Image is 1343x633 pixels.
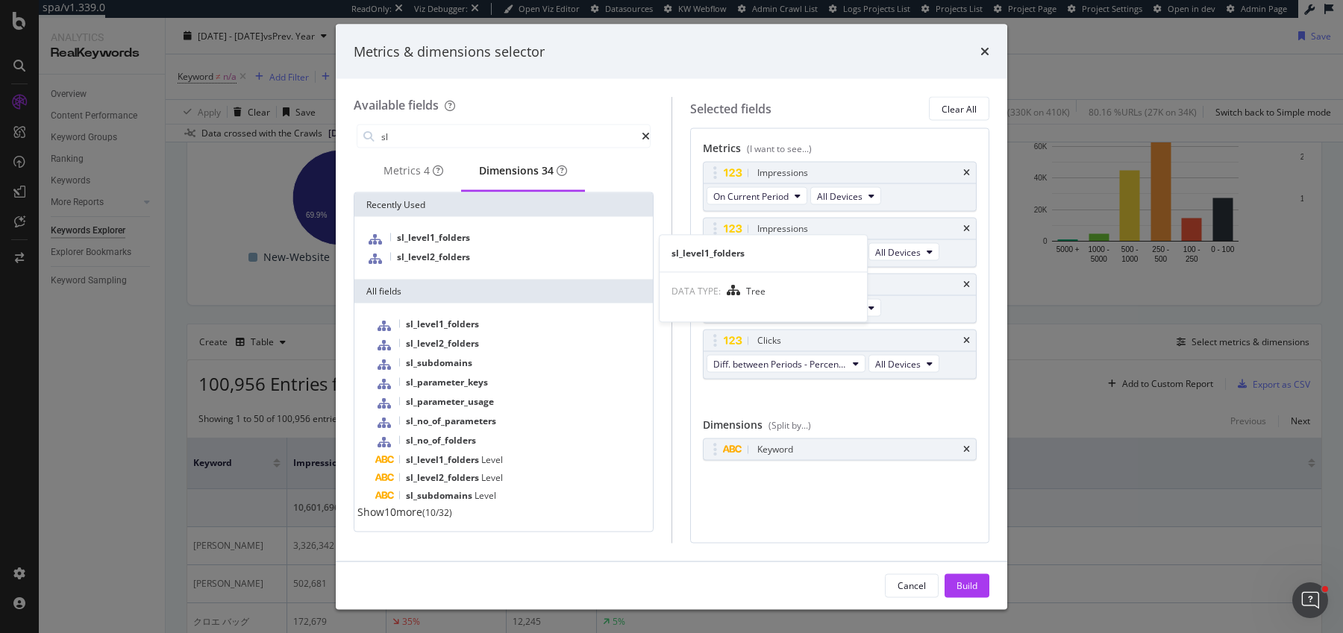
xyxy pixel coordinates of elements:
[422,506,452,519] span: ( 10 / 32 )
[397,231,470,244] span: sl_level1_folders
[354,280,653,303] div: All fields
[980,42,989,61] div: times
[963,445,970,454] div: times
[424,163,430,177] span: 4
[406,415,496,427] span: sl_no_of_parameters
[868,355,939,373] button: All Devices
[703,218,977,268] div: ImpressionstimesDiff. between Periods - PercentageAll Devices
[384,163,443,178] div: Metrics
[660,247,867,259] div: sl_level1_folders
[703,418,977,438] div: Dimensions
[380,125,642,148] input: Search by field name
[713,357,847,370] span: Diff. between Periods - Percentage
[354,97,439,113] div: Available fields
[406,471,481,484] span: sl_level2_folders
[942,102,977,115] div: Clear All
[810,187,881,205] button: All Devices
[757,333,781,348] div: Clicks
[713,189,789,202] span: On Current Period
[406,376,488,388] span: sl_parameter_keys
[963,169,970,177] div: times
[336,24,1007,609] div: modal
[406,356,472,369] span: sl_subdomains
[757,166,808,180] div: Impressions
[690,100,771,117] div: Selected fields
[703,162,977,212] div: ImpressionstimesOn Current PeriodAll Devices
[703,141,977,162] div: Metrics
[898,579,926,591] div: Cancel
[406,395,494,408] span: sl_parameter_usage
[406,489,475,502] span: sl_subdomains
[481,453,503,466] span: Level
[397,251,470,263] span: sl_level2_folders
[957,579,977,591] div: Build
[747,142,812,155] div: (I want to see...)
[671,285,721,297] span: DATA TYPE:
[757,442,793,457] div: Keyword
[963,280,970,289] div: times
[768,419,811,432] div: (Split by...)
[707,355,865,373] button: Diff. between Periods - Percentage
[542,163,554,177] span: 34
[963,224,970,233] div: times
[406,453,481,466] span: sl_level1_folders
[757,221,808,236] div: Impressions
[945,573,989,597] button: Build
[868,243,939,261] button: All Devices
[542,163,554,178] div: brand label
[703,438,977,461] div: Keywordtimes
[817,189,863,202] span: All Devices
[406,434,476,447] span: sl_no_of_folders
[424,163,430,178] div: brand label
[481,471,503,484] span: Level
[963,336,970,345] div: times
[354,193,653,217] div: Recently Used
[475,489,496,502] span: Level
[406,318,479,330] span: sl_level1_folders
[707,187,807,205] button: On Current Period
[479,163,567,178] div: Dimensions
[703,330,977,380] div: ClickstimesDiff. between Periods - PercentageAll Devices
[357,505,422,519] span: Show 10 more
[875,357,921,370] span: All Devices
[885,573,939,597] button: Cancel
[406,337,479,350] span: sl_level2_folders
[746,285,766,297] span: Tree
[1292,582,1328,618] iframe: Intercom live chat
[354,42,545,61] div: Metrics & dimensions selector
[875,245,921,258] span: All Devices
[929,97,989,121] button: Clear All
